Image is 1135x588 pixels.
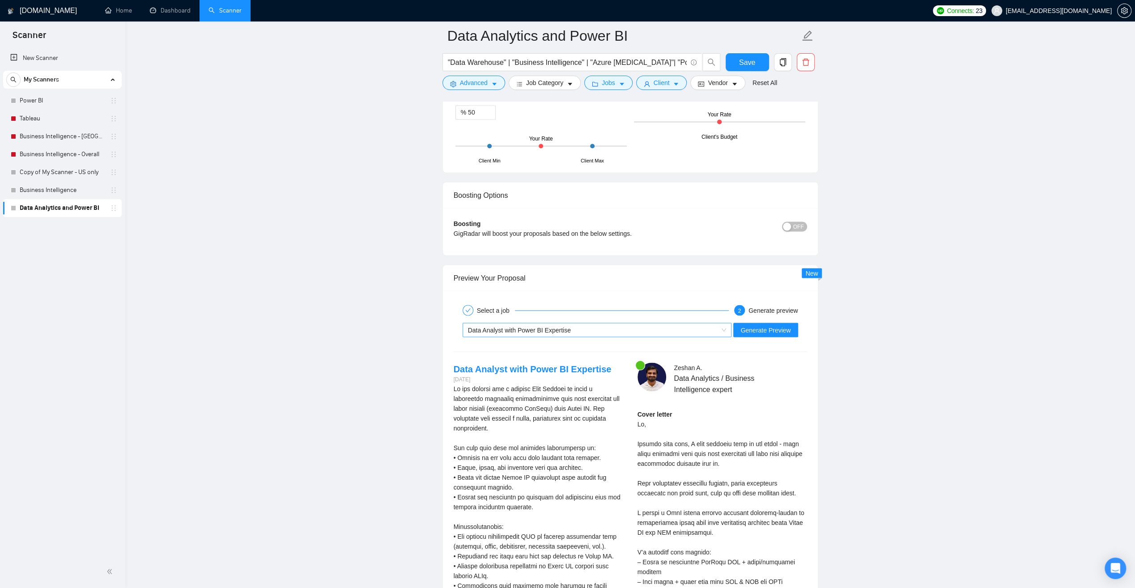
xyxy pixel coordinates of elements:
div: Client's Budget [701,133,737,141]
span: Advanced [460,78,488,88]
span: holder [110,187,117,194]
span: caret-down [491,81,497,87]
a: setting [1117,7,1131,14]
span: double-left [106,567,115,576]
span: Client [654,78,670,88]
button: search [6,72,21,87]
a: Business Intelligence [20,181,105,199]
input: Scanner name... [447,25,800,47]
div: GigRadar will boost your proposals based on the below settings. [454,228,719,238]
img: c1EHr19NyguM0gQx9qViwra68PJnBHg_DrcxO8ufkm6q1LJM1C0F9OlO-gZIPMsGGl [638,362,666,391]
div: Select a job [477,305,515,315]
span: caret-down [619,81,625,87]
div: Preview Your Proposal [454,265,807,290]
span: Data Analyst with Power BI Expertise [468,326,571,333]
div: Generate preview [748,305,798,315]
span: Jobs [602,78,615,88]
span: setting [450,81,456,87]
button: userClientcaret-down [636,76,687,90]
button: Generate Preview [733,323,798,337]
a: searchScanner [208,7,242,14]
span: holder [110,151,117,158]
button: settingAdvancedcaret-down [442,76,505,90]
a: New Scanner [10,49,115,67]
span: idcard [698,81,704,87]
span: Data Analytics / Business Intelligence expert [674,372,780,395]
a: Data Analyst with Power BI Expertise [454,364,612,374]
button: barsJob Categorycaret-down [509,76,581,90]
a: Power BI [20,92,105,110]
span: holder [110,169,117,176]
div: Client Max [581,157,604,165]
span: folder [592,81,598,87]
input: Search Freelance Jobs... [448,57,687,68]
span: holder [110,115,117,122]
div: Your Rate [529,135,553,143]
button: search [702,53,720,71]
span: OFF [793,222,804,231]
button: copy [774,53,792,71]
span: setting [1118,7,1131,14]
a: Business Intelligence - Overall [20,145,105,163]
div: Open Intercom Messenger [1105,558,1126,579]
img: upwork-logo.png [937,7,944,14]
b: Boosting [454,220,481,227]
a: Tableau [20,110,105,128]
span: bars [516,81,523,87]
a: dashboardDashboard [150,7,191,14]
strong: Cover letter [638,410,672,418]
span: 23 [976,6,982,16]
div: Your Rate [708,111,731,119]
span: Connects: [947,6,973,16]
a: Data Analytics and Power BI [20,199,105,217]
span: 2 [738,307,741,314]
span: caret-down [673,81,679,87]
span: delete [797,58,814,66]
span: holder [110,205,117,212]
span: holder [110,133,117,140]
div: [DATE] [454,375,612,383]
span: My Scanners [24,71,59,89]
span: copy [774,58,791,66]
a: Copy of My Scanner - US only [20,163,105,181]
span: search [703,58,720,66]
span: Scanner [5,29,53,47]
img: logo [8,4,14,18]
button: delete [797,53,815,71]
li: My Scanners [3,71,122,217]
span: Job Category [526,78,563,88]
span: check [465,307,471,313]
span: Zeshan A . [674,364,702,371]
button: Save [726,53,769,71]
div: Boosting Options [454,182,807,208]
span: info-circle [691,60,697,65]
a: Reset All [752,78,777,88]
button: idcardVendorcaret-down [690,76,745,90]
span: Generate Preview [740,325,791,335]
input: Specify the % of the client's range where you want to place your bid: [468,106,495,119]
span: edit [802,30,813,42]
button: folderJobscaret-down [584,76,633,90]
span: caret-down [567,81,573,87]
span: search [7,77,20,83]
span: Save [739,57,755,68]
li: New Scanner [3,49,122,67]
div: Client Min [479,157,501,165]
span: New [805,269,818,277]
span: user [994,8,1000,14]
a: Business Intelligence - [GEOGRAPHIC_DATA] [20,128,105,145]
span: user [644,81,650,87]
button: setting [1117,4,1131,18]
a: homeHome [105,7,132,14]
span: Vendor [708,78,727,88]
span: caret-down [731,81,738,87]
span: holder [110,97,117,104]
